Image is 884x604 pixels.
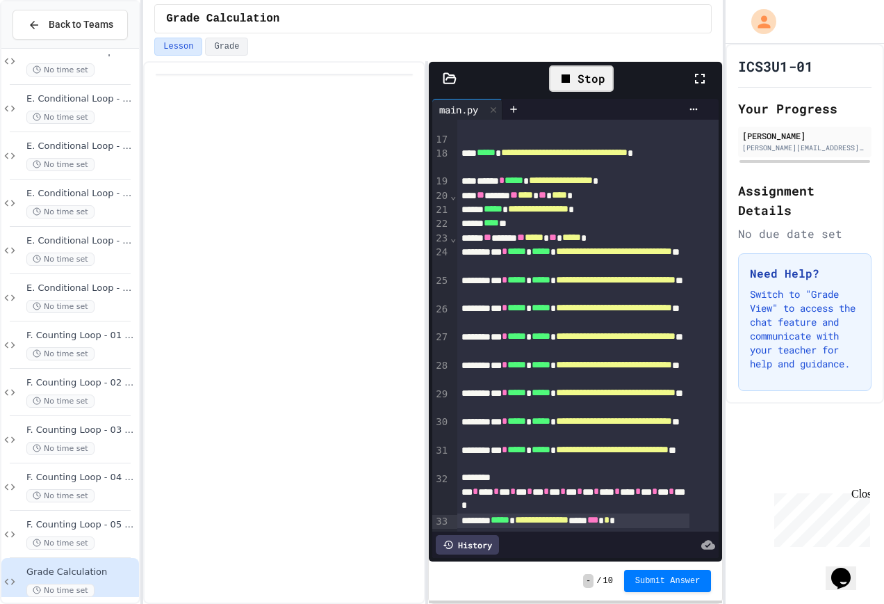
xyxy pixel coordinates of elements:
[26,253,95,266] span: No time set
[549,65,614,92] div: Stop
[154,38,202,56] button: Lesson
[432,102,485,117] div: main.py
[826,548,870,590] iframe: chat widget
[26,519,136,531] span: F. Counting Loop - 05 - Timestable
[26,300,95,313] span: No time set
[26,111,95,124] span: No time set
[432,472,450,515] div: 32
[26,424,136,436] span: F. Counting Loop - 03 - Count up by 4
[769,488,870,547] iframe: chat widget
[450,232,457,244] span: Fold line
[49,17,113,32] span: Back to Teams
[738,99,871,118] h2: Your Progress
[6,6,96,88] div: Chat with us now!Close
[432,444,450,472] div: 31
[742,143,867,153] div: [PERSON_NAME][EMAIL_ADDRESS][DOMAIN_NAME]
[26,395,95,408] span: No time set
[166,10,279,27] span: Grade Calculation
[432,232,450,246] div: 23
[450,190,457,201] span: Fold line
[26,205,95,218] span: No time set
[26,283,136,294] span: E. Conditional Loop - 07 - PIN Code
[432,99,502,120] div: main.py
[635,575,701,587] span: Submit Answer
[432,133,450,147] div: 17
[432,147,450,175] div: 18
[432,415,450,444] div: 30
[603,575,612,587] span: 10
[737,6,780,38] div: My Account
[26,442,95,455] span: No time set
[26,330,136,342] span: F. Counting Loop - 01 - Count up by 1
[13,10,128,40] button: Back to Teams
[596,575,601,587] span: /
[750,287,860,371] p: Switch to "Grade View" to access the chat feature and communicate with your teacher for help and ...
[432,359,450,388] div: 28
[432,189,450,203] div: 20
[26,377,136,389] span: F. Counting Loop - 02 - Count down by 1
[436,535,499,555] div: History
[742,129,867,142] div: [PERSON_NAME]
[205,38,248,56] button: Grade
[738,181,871,220] h2: Assignment Details
[26,141,136,152] span: E. Conditional Loop - 04 - Sum of Positive Numbers
[432,303,450,331] div: 26
[583,574,594,588] span: -
[432,331,450,359] div: 27
[738,56,813,76] h1: ICS3U1-01
[432,388,450,416] div: 29
[26,584,95,597] span: No time set
[624,570,712,592] button: Submit Answer
[26,489,95,502] span: No time set
[26,537,95,550] span: No time set
[26,63,95,77] span: No time set
[26,235,136,247] span: E. Conditional Loop - 06 - Smallest Positive
[26,93,136,105] span: E. Conditional Loop - 03 - Count by 5
[26,158,95,171] span: No time set
[432,274,450,303] div: 25
[432,515,450,529] div: 33
[26,566,136,578] span: Grade Calculation
[738,225,871,242] div: No due date set
[432,175,450,189] div: 19
[432,246,450,274] div: 24
[750,265,860,282] h3: Need Help?
[26,188,136,200] span: E. Conditional Loop - 05 - Largest Positive
[432,217,450,231] div: 22
[26,472,136,484] span: F. Counting Loop - 04 - Printing Patterns
[432,203,450,217] div: 21
[26,347,95,360] span: No time set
